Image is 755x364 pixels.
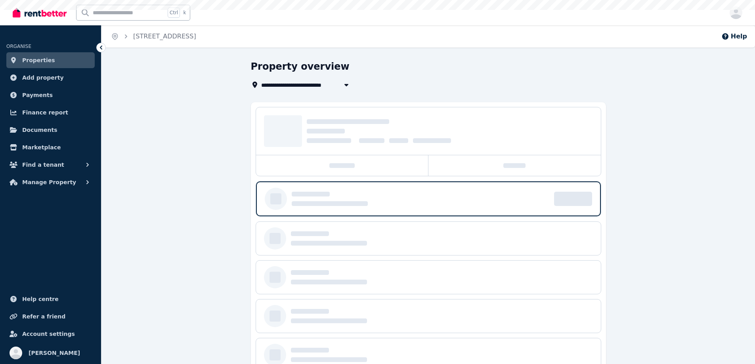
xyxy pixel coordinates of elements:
[133,32,196,40] a: [STREET_ADDRESS]
[168,8,180,18] span: Ctrl
[22,177,76,187] span: Manage Property
[183,10,186,16] span: k
[6,309,95,324] a: Refer a friend
[6,122,95,138] a: Documents
[22,160,64,170] span: Find a tenant
[6,291,95,307] a: Help centre
[22,294,59,304] span: Help centre
[6,87,95,103] a: Payments
[6,44,31,49] span: ORGANISE
[13,7,67,19] img: RentBetter
[721,32,747,41] button: Help
[6,326,95,342] a: Account settings
[251,60,350,73] h1: Property overview
[6,105,95,120] a: Finance report
[22,125,57,135] span: Documents
[22,329,75,339] span: Account settings
[6,174,95,190] button: Manage Property
[6,157,95,173] button: Find a tenant
[6,52,95,68] a: Properties
[6,139,95,155] a: Marketplace
[6,70,95,86] a: Add property
[22,90,53,100] span: Payments
[29,348,80,358] span: [PERSON_NAME]
[22,312,65,321] span: Refer a friend
[22,55,55,65] span: Properties
[101,25,206,48] nav: Breadcrumb
[22,108,68,117] span: Finance report
[22,143,61,152] span: Marketplace
[22,73,64,82] span: Add property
